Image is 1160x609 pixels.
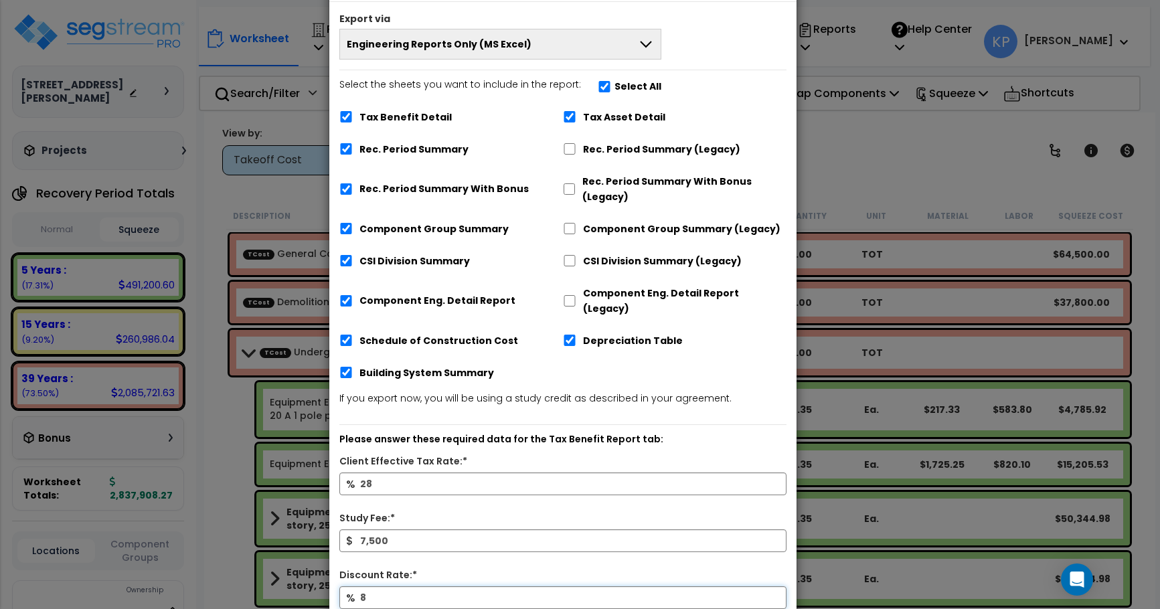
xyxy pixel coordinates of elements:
[339,432,786,448] p: Please answer these required data for the Tax Benefit Report tab:
[339,568,417,583] label: Discount Rate:*
[1061,563,1093,596] div: Open Intercom Messenger
[583,222,780,237] label: Component Group Summary (Legacy)
[346,590,355,605] span: %
[583,142,740,157] label: Rec. Period Summary (Legacy)
[583,254,742,269] label: CSI Division Summary (Legacy)
[339,391,786,407] p: If you export now, you will be using a study credit as described in your agreement.
[359,110,452,125] label: Tax Benefit Detail
[583,286,786,317] label: Component Eng. Detail Report (Legacy)
[359,222,509,237] label: Component Group Summary
[359,333,518,349] label: Schedule of Construction Cost
[339,12,390,25] label: Export via
[582,174,786,205] label: Rec. Period Summary With Bonus (Legacy)
[346,476,355,491] span: %
[598,81,611,92] input: Select the sheets you want to include in the report:Select All
[339,511,395,526] label: Study Fee:*
[346,533,353,548] span: $
[359,293,515,309] label: Component Eng. Detail Report
[583,110,665,125] label: Tax Asset Detail
[359,365,494,381] label: Building System Summary
[614,79,661,94] label: Select All
[359,254,470,269] label: CSI Division Summary
[359,142,469,157] label: Rec. Period Summary
[339,454,467,469] label: Client Effective Tax Rate:*
[347,37,531,51] span: Engineering Reports Only (MS Excel)
[359,181,529,197] label: Rec. Period Summary With Bonus
[339,29,661,60] button: Engineering Reports Only (MS Excel)
[339,77,581,93] p: Select the sheets you want to include in the report:
[583,333,683,349] label: Depreciation Table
